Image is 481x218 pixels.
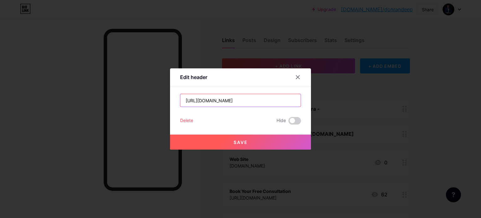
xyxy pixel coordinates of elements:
[277,117,286,125] span: Hide
[180,94,301,107] input: Title
[180,117,193,125] div: Delete
[180,73,207,81] div: Edit header
[234,140,248,145] span: Save
[170,135,311,150] button: Save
